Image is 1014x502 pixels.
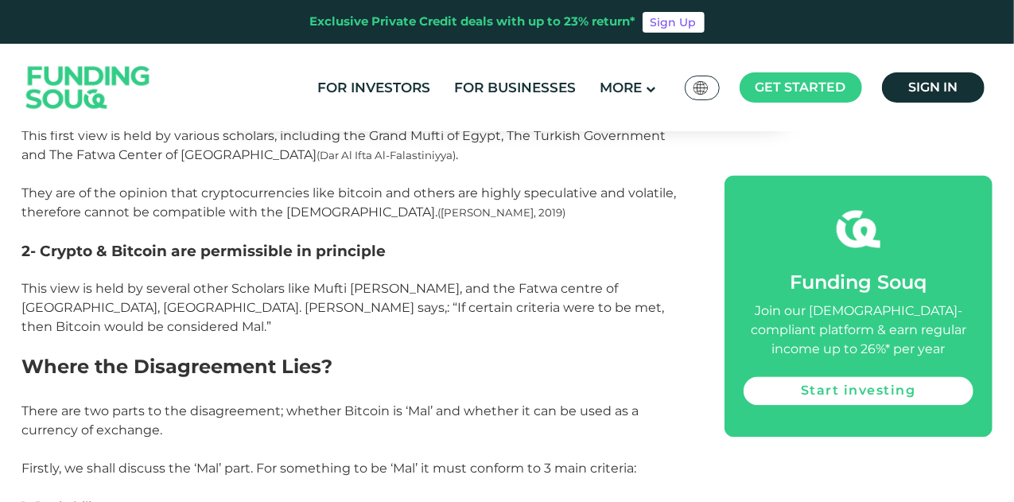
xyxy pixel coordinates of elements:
span: Firstly, we shall discuss the ‘Mal’ part. For something to be ‘Mal’ it must conform to 3 main cri... [22,461,637,476]
div: Exclusive Private Credit deals with up to 23% return* [310,13,636,31]
a: Sign in [882,72,985,103]
span: Get started [756,80,846,95]
a: For Businesses [450,75,580,101]
span: Where the Disagreement Lies? [22,355,333,378]
a: For Investors [313,75,434,101]
span: Funding Souq [790,270,927,294]
a: Start investing [744,376,973,405]
span: Sign in [908,80,958,95]
a: Sign Up [643,12,705,33]
span: ([PERSON_NAME], 2019) [438,206,566,219]
span: This first view is held by various scholars, including the Grand Mufti of Egypt, The Turkish Gove... [22,128,677,220]
span: (Dar Al Ifta Al-Falastiniyya) [317,149,456,161]
img: fsicon [837,207,880,251]
img: Logo [10,48,166,128]
span: 2- Crypto & Bitcoin are permissible in principle [22,242,387,260]
span: More [600,80,642,95]
span: There are two parts to the disagreement; whether Bitcoin is ‘Mal’ and whether it can be used as a... [22,403,639,438]
div: Join our [DEMOGRAPHIC_DATA]-compliant platform & earn regular income up to 26%* per year [744,302,973,359]
span: This view is held by several other Scholars like Mufti [PERSON_NAME], and the Fatwa centre of [GE... [22,281,665,334]
img: SA Flag [693,81,708,95]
